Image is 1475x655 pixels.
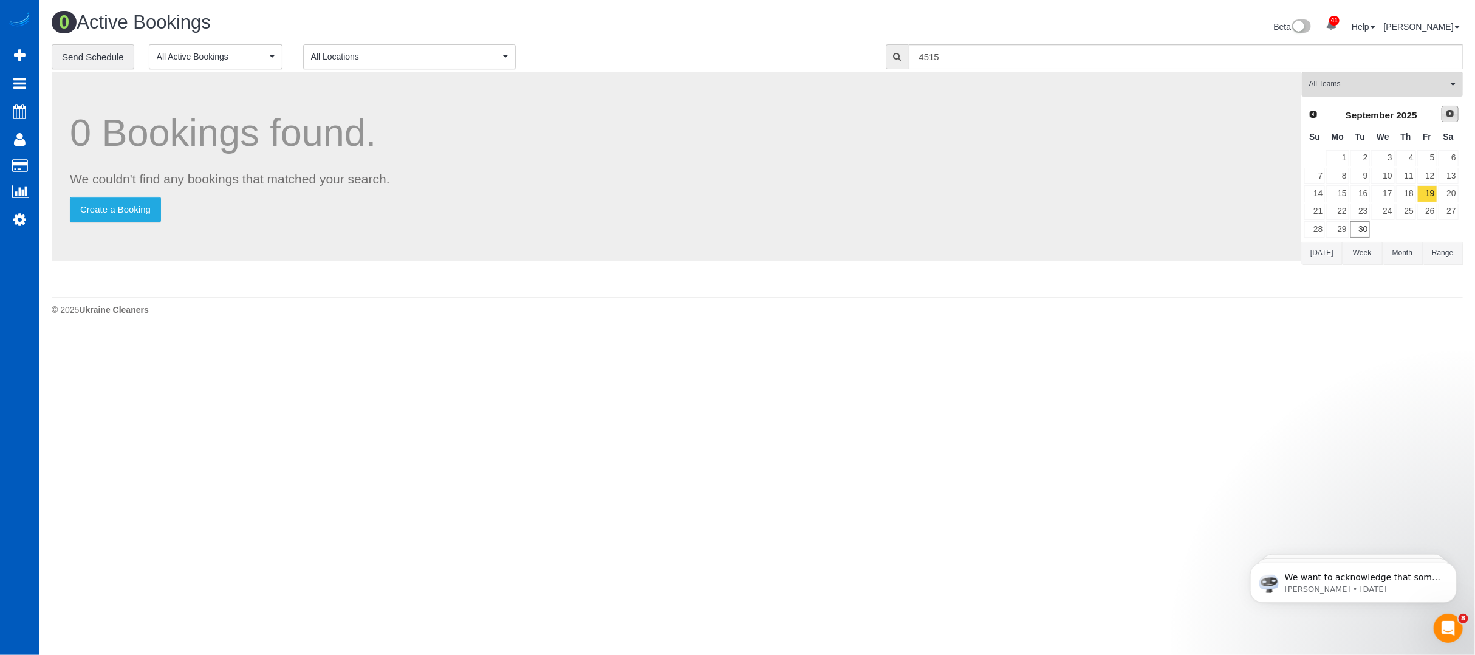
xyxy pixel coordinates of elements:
[1417,150,1437,166] a: 5
[1274,22,1312,32] a: Beta
[1397,110,1417,120] span: 2025
[1332,132,1344,142] span: Monday
[1383,242,1423,264] button: Month
[70,170,1283,188] p: We couldn't find any bookings that matched your search.
[149,44,282,69] button: All Active Bookings
[1326,185,1349,202] a: 15
[1326,150,1349,166] a: 1
[52,12,748,33] h1: Active Bookings
[1309,109,1318,119] span: Prev
[1350,150,1371,166] a: 2
[1302,72,1463,91] ol: All Teams
[1443,132,1454,142] span: Saturday
[1326,204,1349,220] a: 22
[1326,221,1349,238] a: 29
[53,47,210,58] p: Message from Ellie, sent 6d ago
[1396,185,1416,202] a: 18
[311,50,500,63] span: All Locations
[1417,204,1437,220] a: 26
[1377,132,1389,142] span: Wednesday
[1302,242,1342,264] button: [DATE]
[1355,132,1365,142] span: Tuesday
[1309,132,1320,142] span: Sunday
[1342,242,1382,264] button: Week
[1417,185,1437,202] a: 19
[1346,110,1394,120] span: September
[1371,185,1394,202] a: 17
[1423,242,1463,264] button: Range
[1417,168,1437,184] a: 12
[1350,204,1371,220] a: 23
[1302,72,1463,97] button: All Teams
[1350,185,1371,202] a: 16
[1439,204,1459,220] a: 27
[157,50,267,63] span: All Active Bookings
[1439,185,1459,202] a: 20
[70,197,161,222] a: Create a Booking
[1350,168,1371,184] a: 9
[1309,79,1448,89] span: All Teams
[1326,168,1349,184] a: 8
[1459,614,1468,623] span: 8
[1434,614,1463,643] iframe: Intercom live chat
[1371,204,1394,220] a: 24
[53,35,209,202] span: We want to acknowledge that some users may be experiencing lag or slower performance in our softw...
[1439,168,1459,184] a: 13
[1319,12,1343,39] a: 41
[70,112,1283,154] h1: 0 Bookings found.
[1352,22,1375,32] a: Help
[79,305,148,315] strong: Ukraine Cleaners
[1329,16,1340,26] span: 41
[1304,168,1325,184] a: 7
[1350,221,1371,238] a: 30
[1371,168,1394,184] a: 10
[1232,537,1475,622] iframe: Intercom notifications message
[1304,221,1325,238] a: 28
[1304,204,1325,220] a: 21
[1423,132,1431,142] span: Friday
[909,44,1463,69] input: Enter the first 3 letters of the name to search
[52,304,1463,316] div: © 2025
[1396,168,1416,184] a: 11
[1401,132,1411,142] span: Thursday
[7,12,32,29] img: Automaid Logo
[1396,204,1416,220] a: 25
[1442,106,1459,123] a: Next
[1371,150,1394,166] a: 3
[1305,106,1322,123] a: Prev
[1396,150,1416,166] a: 4
[1291,19,1311,35] img: New interface
[52,11,77,33] span: 0
[1384,22,1460,32] a: [PERSON_NAME]
[1304,185,1325,202] a: 14
[1439,150,1459,166] a: 6
[303,44,516,69] button: All Locations
[52,44,134,70] a: Send Schedule
[1445,109,1455,118] span: Next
